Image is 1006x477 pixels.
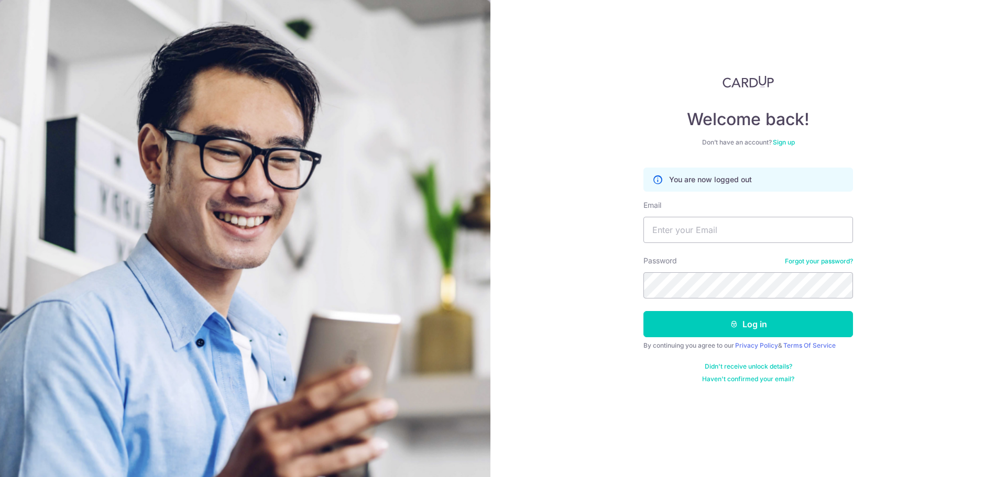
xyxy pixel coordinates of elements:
[643,311,853,337] button: Log in
[643,138,853,147] div: Don’t have an account?
[643,109,853,130] h4: Welcome back!
[785,257,853,265] a: Forgot your password?
[723,75,774,88] img: CardUp Logo
[773,138,795,146] a: Sign up
[735,341,778,349] a: Privacy Policy
[705,362,792,371] a: Didn't receive unlock details?
[643,217,853,243] input: Enter your Email
[702,375,794,383] a: Haven't confirmed your email?
[783,341,836,349] a: Terms Of Service
[669,174,752,185] p: You are now logged out
[643,341,853,350] div: By continuing you agree to our &
[643,256,677,266] label: Password
[643,200,661,210] label: Email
